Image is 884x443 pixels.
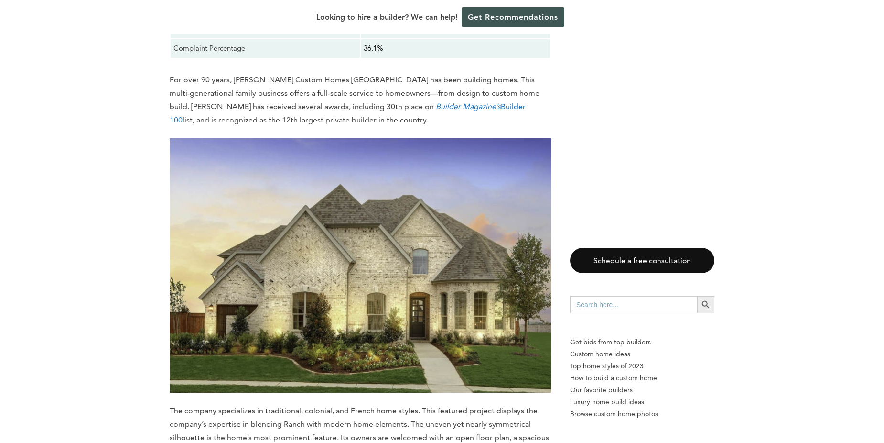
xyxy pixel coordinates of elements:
a: Top home styles of 2023 [570,360,714,372]
p: Complaint Percentage [173,42,357,55]
img: Drees Homes new construction homes in dallas tx under $500k [170,138,551,393]
a: How to build a custom home [570,372,714,384]
iframe: Drift Widget Chat Controller [701,374,873,432]
p: For over 90 years, [PERSON_NAME] Custom Homes [GEOGRAPHIC_DATA] has been building homes. This mul... [170,73,551,127]
a: Get Recommendations [462,7,564,27]
a: Luxury home build ideas [570,396,714,408]
a: Custom home ideas [570,348,714,360]
svg: Search [701,299,711,310]
a: Browse custom home photos [570,408,714,420]
a: Schedule a free consultation [570,248,714,273]
input: Search here... [570,296,697,313]
em: Builder Magazine’s [436,102,501,111]
p: 36.1% [364,42,547,55]
a: Builder Magazine’sBuilder 100 [170,102,526,124]
a: Our favorite builders [570,384,714,396]
p: Get bids from top builders [570,336,714,348]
